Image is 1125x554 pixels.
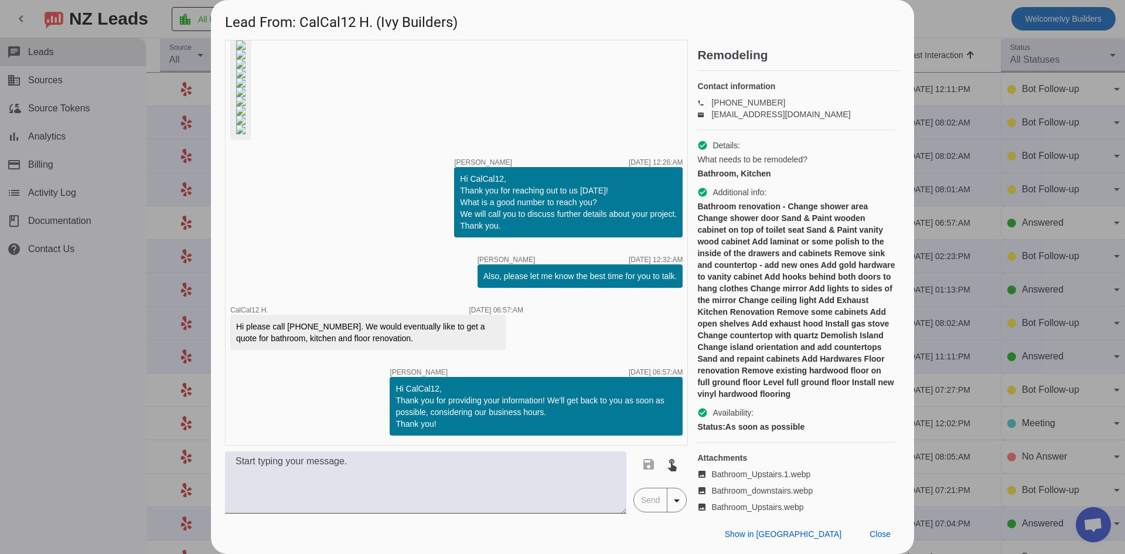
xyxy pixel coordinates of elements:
mat-icon: arrow_drop_down [670,494,684,508]
div: [DATE] 12:26:AM [629,159,683,166]
div: Bathroom renovation - Change shower area Change shower door Sand & Paint wooden cabinet on top of... [697,200,895,400]
h4: Contact information [697,80,895,92]
span: Details: [712,140,740,151]
div: Hi CalCal12, Thank you for reaching out to us [DATE]! What is a good number to reach you? We will... [460,173,677,232]
strong: Status: [697,422,725,431]
img: nywBtisvXSy2NdspS4hRIA [236,69,246,78]
div: [DATE] 06:57:AM [629,369,683,376]
span: Availability: [712,407,754,419]
mat-icon: image [697,486,711,495]
mat-icon: image [697,502,711,512]
a: [PHONE_NUMBER] [711,98,785,107]
span: Close [870,529,891,539]
img: 0TCKG6C2lMoVUvqekx91xA [236,78,246,87]
div: Hi please call [PHONE_NUMBER]. We would eventually like to get a quote for bathroom, kitchen and ... [236,321,500,344]
img: HW74LHIVaehEY5yuwasHIw [236,115,246,125]
mat-icon: touch_app [665,457,679,471]
span: [PERSON_NAME] [454,159,512,166]
div: Bathroom, Kitchen [697,168,895,179]
a: Bathroom_downstairs.webp [697,485,895,497]
span: Bathroom_Upstairs.webp [711,501,803,513]
button: Close [860,524,900,545]
img: wLp2uDAVi1yyMmkMvD-M2Q [236,59,246,69]
img: y8wcO-36nvqFG58ir7JfYQ [236,50,246,59]
mat-icon: check_circle [697,187,708,198]
img: 5SuNCJKoHFSCurZsiv722w [236,125,246,134]
span: CalCal12 H. [230,306,268,314]
mat-icon: check_circle [697,407,708,418]
a: Bathroom_Upstairs.1.webp [697,468,895,480]
img: I_YQhhIHzU0HB-vRCr1TCw [236,106,246,115]
div: [DATE] 12:32:AM [629,256,683,263]
mat-icon: phone [697,100,711,106]
img: 3cO0mawZphkA8bl25z4jJA [236,97,246,106]
span: Additional info: [712,186,766,198]
span: [PERSON_NAME] [478,256,536,263]
img: PPs_UrI-uXHBeTCjmUA9dA [236,87,246,97]
a: Bathroom_Upstairs.webp [697,501,895,513]
mat-icon: email [697,111,711,117]
div: [DATE] 06:57:AM [469,307,523,314]
mat-icon: image [697,470,711,479]
a: [EMAIL_ADDRESS][DOMAIN_NAME] [711,110,850,119]
mat-icon: check_circle [697,140,708,151]
button: Show in [GEOGRAPHIC_DATA] [715,524,851,545]
img: Eyf6NNgKeXHb6nft61UoHQ [236,40,246,50]
span: Bathroom_downstairs.webp [711,485,813,497]
div: Also, please let me know the best time for you to talk.​ [483,270,677,282]
h2: Remodeling [697,49,900,61]
span: [PERSON_NAME] [390,369,448,376]
div: As soon as possible [697,421,895,433]
div: Hi CalCal12, Thank you for providing your information! We'll get back to you as soon as possible,... [396,383,677,430]
h4: Attachments [697,452,895,464]
span: What needs to be remodeled? [697,154,807,165]
span: Show in [GEOGRAPHIC_DATA] [725,529,841,539]
span: Bathroom_Upstairs.1.webp [711,468,810,480]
